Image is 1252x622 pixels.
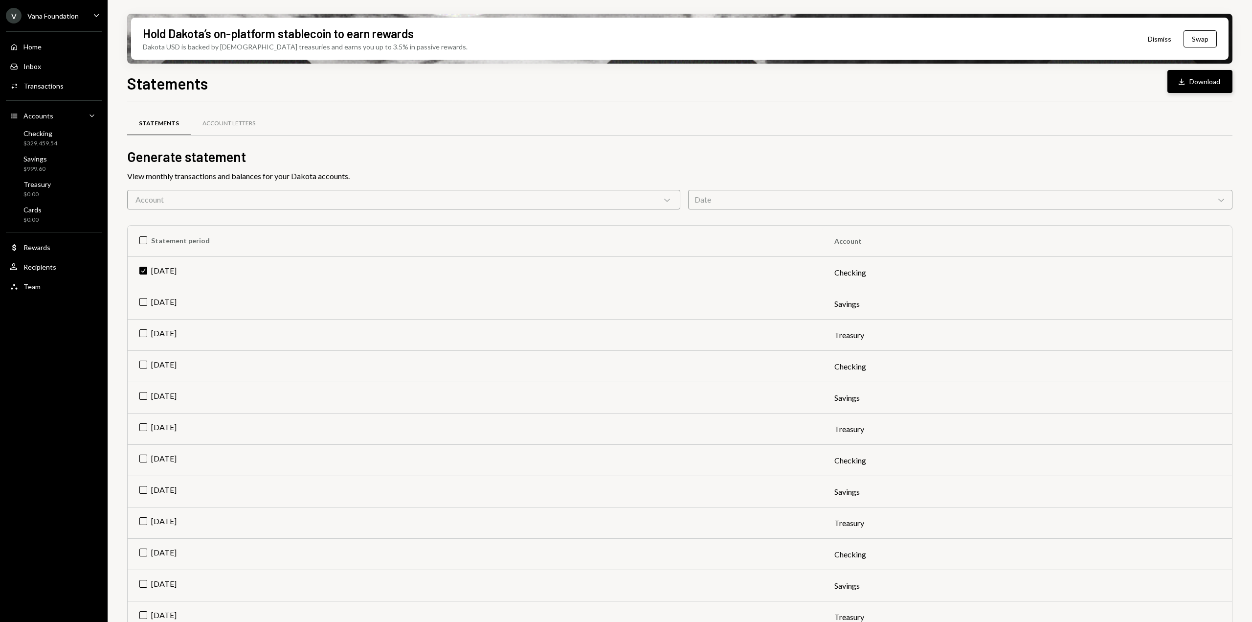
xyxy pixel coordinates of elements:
a: Accounts [6,107,102,124]
div: Vana Foundation [27,12,79,20]
div: Statements [139,119,179,128]
td: Checking [823,539,1232,570]
div: Date [688,190,1232,209]
td: Treasury [823,414,1232,445]
a: Home [6,38,102,55]
td: Savings [823,288,1232,320]
button: Swap [1184,30,1217,47]
div: Checking [23,129,57,138]
h2: Generate statement [127,147,1232,166]
a: Statements [127,111,191,136]
div: $0.00 [23,190,51,199]
div: View monthly transactions and balances for your Dakota accounts. [127,170,1232,182]
a: Checking$329,459.54 [6,126,102,150]
div: V [6,8,22,23]
div: Team [23,282,41,291]
a: Transactions [6,77,102,94]
a: Recipients [6,258,102,276]
div: Account [127,190,680,209]
td: Treasury [823,320,1232,351]
td: Savings [823,382,1232,414]
a: Account Letters [191,111,267,136]
td: Savings [823,570,1232,601]
a: Inbox [6,57,102,75]
div: Rewards [23,243,50,252]
div: Accounts [23,112,53,120]
td: Checking [823,445,1232,476]
div: Home [23,43,42,51]
div: Cards [23,206,42,214]
div: Recipients [23,263,56,271]
td: Savings [823,476,1232,507]
td: Checking [823,257,1232,288]
div: Transactions [23,82,64,90]
a: Team [6,277,102,295]
div: Treasury [23,180,51,188]
div: $999.60 [23,165,47,173]
div: Inbox [23,62,41,70]
div: Savings [23,155,47,163]
a: Treasury$0.00 [6,177,102,201]
a: Rewards [6,238,102,256]
td: Treasury [823,507,1232,539]
div: Hold Dakota’s on-platform stablecoin to earn rewards [143,25,414,42]
th: Account [823,226,1232,257]
td: Checking [823,351,1232,382]
button: Download [1167,70,1232,93]
h1: Statements [127,73,208,93]
div: Dakota USD is backed by [DEMOGRAPHIC_DATA] treasuries and earns you up to 3.5% in passive rewards. [143,42,468,52]
a: Savings$999.60 [6,152,102,175]
a: Cards$0.00 [6,203,102,226]
div: $329,459.54 [23,139,57,148]
div: Account Letters [202,119,255,128]
button: Dismiss [1136,27,1184,50]
div: $0.00 [23,216,42,224]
